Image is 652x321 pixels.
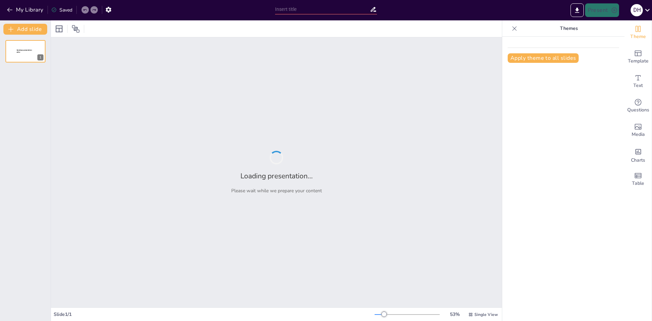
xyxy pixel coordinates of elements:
span: Position [72,25,80,33]
span: Template [628,57,649,65]
button: Add slide [3,24,47,35]
div: Get real-time input from your audience [624,94,652,118]
p: Please wait while we prepare your content [231,188,322,194]
div: 53 % [447,311,463,318]
span: Sendsteps presentation editor [17,49,32,53]
h2: Loading presentation... [240,171,313,181]
span: Charts [631,157,645,164]
input: Insert title [275,4,370,14]
p: Themes [520,20,618,37]
span: Text [633,82,643,89]
button: Present [585,3,619,17]
div: Saved [51,7,72,13]
div: 1 [37,54,43,60]
div: 1 [5,40,46,63]
span: Table [632,180,644,187]
span: Questions [627,106,649,114]
button: D H [631,3,643,17]
div: Add ready made slides [624,45,652,69]
span: Media [632,131,645,138]
div: D H [631,4,643,16]
div: Layout [54,23,65,34]
div: Add charts and graphs [624,143,652,167]
button: My Library [5,4,46,15]
div: Slide 1 / 1 [54,311,375,318]
button: Export to PowerPoint [570,3,584,17]
div: Add text boxes [624,69,652,94]
div: Add images, graphics, shapes or video [624,118,652,143]
span: Single View [474,312,498,317]
div: Change the overall theme [624,20,652,45]
span: Theme [630,33,646,40]
button: Apply theme to all slides [508,53,579,63]
div: Add a table [624,167,652,192]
